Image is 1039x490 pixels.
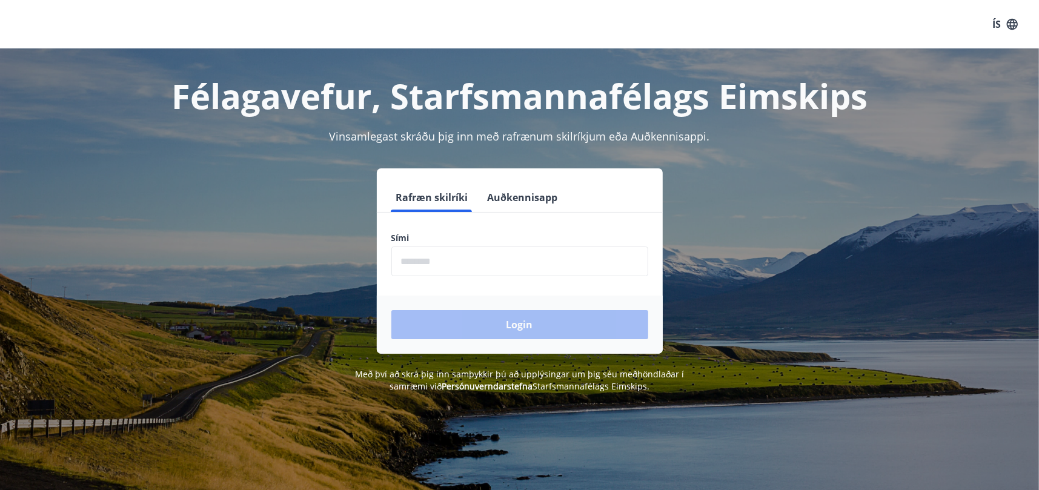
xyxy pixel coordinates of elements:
button: ÍS [986,13,1024,35]
label: Sími [391,232,648,244]
a: Persónuverndarstefna [442,380,533,392]
span: Með því að skrá þig inn samþykkir þú að upplýsingar um þig séu meðhöndlaðar í samræmi við Starfsm... [355,368,684,392]
h1: Félagavefur, Starfsmannafélags Eimskips [98,73,941,119]
button: Auðkennisapp [483,183,563,212]
button: Rafræn skilríki [391,183,473,212]
span: Vinsamlegast skráðu þig inn með rafrænum skilríkjum eða Auðkennisappi. [330,129,710,144]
